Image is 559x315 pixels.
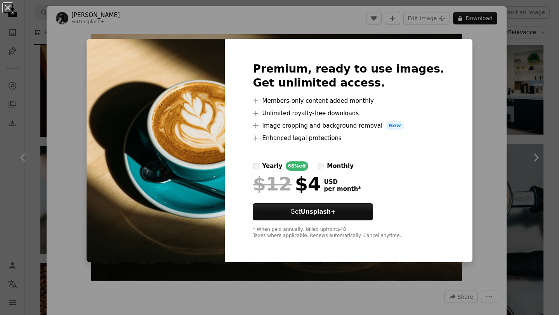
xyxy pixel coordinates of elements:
div: monthly [327,161,354,171]
h2: Premium, ready to use images. Get unlimited access. [253,62,444,90]
img: premium_photo-1674327105074-46dd8319164b [87,39,225,262]
div: * When paid annually, billed upfront $48 Taxes where applicable. Renews automatically. Cancel any... [253,227,444,239]
div: 66% off [286,161,309,171]
strong: Unsplash+ [301,208,336,215]
li: Image cropping and background removal [253,121,444,130]
input: monthly [318,163,324,169]
span: New [385,121,404,130]
div: yearly [262,161,282,171]
input: yearly66%off [253,163,259,169]
span: $12 [253,174,292,194]
button: GetUnsplash+ [253,203,373,220]
span: USD [324,178,361,185]
div: $4 [253,174,321,194]
span: per month * [324,185,361,192]
li: Unlimited royalty-free downloads [253,109,444,118]
li: Members-only content added monthly [253,96,444,106]
li: Enhanced legal protections [253,133,444,143]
